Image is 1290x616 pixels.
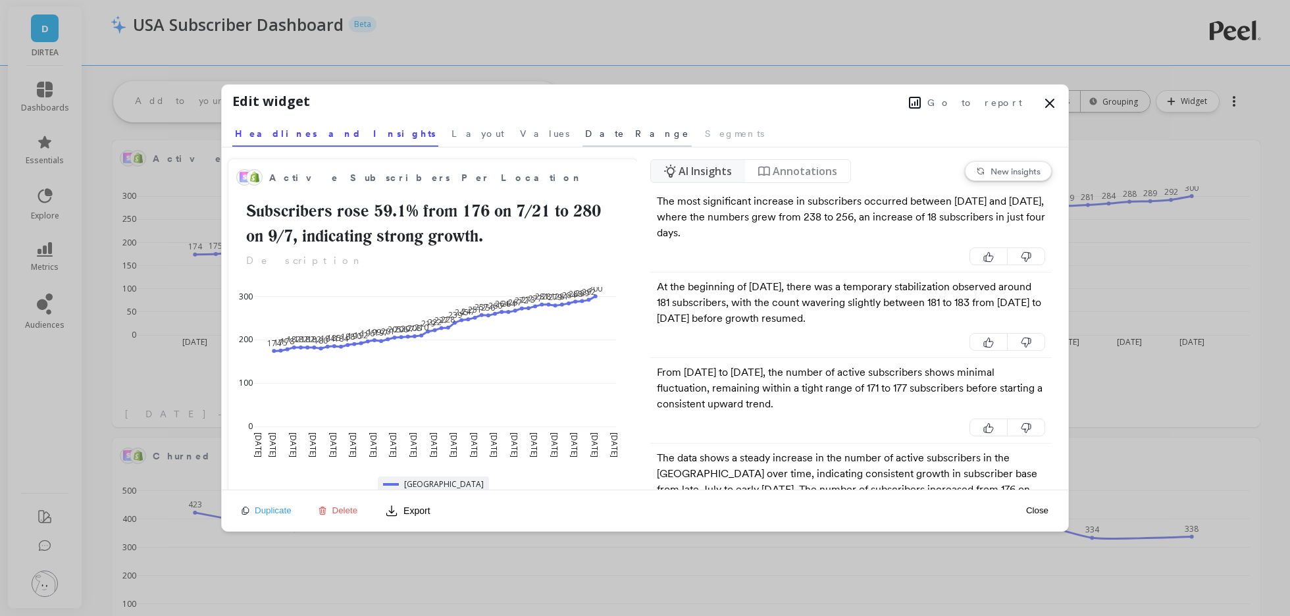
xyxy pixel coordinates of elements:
[657,279,1046,326] p: At the beginning of [DATE], there was a temporary stabilization observed around 181 subscribers, ...
[240,172,250,182] img: api.skio.svg
[905,94,1026,111] button: Go to report
[679,163,732,179] span: AI Insights
[232,116,1058,147] nav: Tabs
[238,505,296,516] button: Duplicate
[965,161,1052,181] button: New insights
[451,127,504,140] span: Layout
[255,505,292,515] span: Duplicate
[991,166,1041,176] span: New insights
[236,253,630,269] p: Description
[242,507,249,515] img: duplicate icon
[773,163,837,179] span: Annotations
[332,505,358,515] span: Delete
[269,171,582,185] span: Active Subscribers Per Location
[585,127,689,140] span: Date Range
[235,127,436,140] span: Headlines and Insights
[657,193,1046,241] p: The most significant increase in subscribers occurred between [DATE] and [DATE], where the number...
[232,91,310,111] h1: Edit widget
[657,365,1046,412] p: From [DATE] to [DATE], the number of active subscribers shows minimal fluctuation, remaining with...
[927,96,1022,109] span: Go to report
[236,199,630,248] h2: Subscribers rose 59.1% from 176 on 7/21 to 280 on 9/7, indicating strong growth.
[314,505,362,516] button: Delete
[520,127,569,140] span: Values
[404,479,484,490] span: [GEOGRAPHIC_DATA]
[269,168,588,187] span: Active Subscribers Per Location
[1022,505,1052,516] button: Close
[249,172,260,182] img: api.shopify.svg
[657,450,1046,513] p: The data shows a steady increase in the number of active subscribers in the [GEOGRAPHIC_DATA] ove...
[380,500,435,521] button: Export
[705,127,764,140] span: Segments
